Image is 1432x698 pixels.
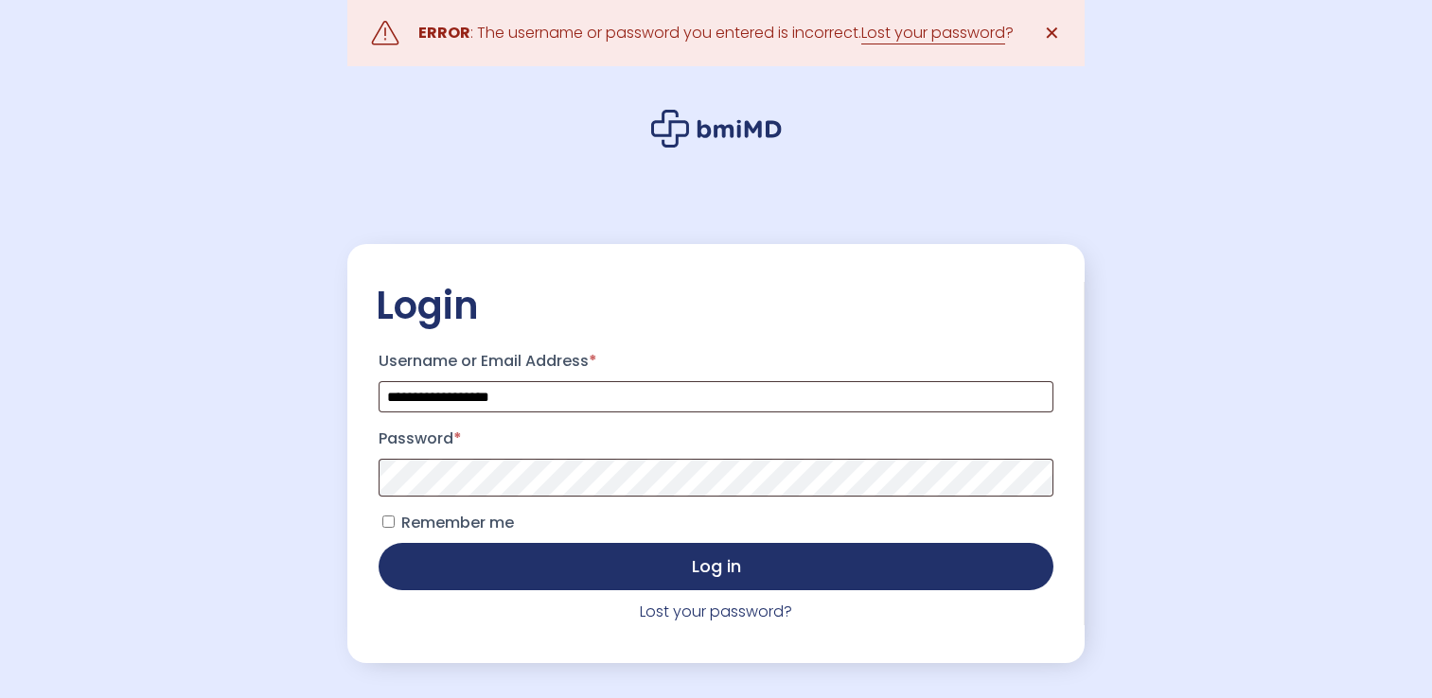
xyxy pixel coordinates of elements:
[379,424,1053,454] label: Password
[379,346,1053,376] label: Username or Email Address
[379,543,1053,590] button: Log in
[640,601,792,622] a: Lost your password?
[1033,14,1070,52] a: ✕
[861,22,1005,44] a: Lost your password
[418,22,470,44] strong: ERROR
[418,20,1014,46] div: : The username or password you entered is incorrect. ?
[382,515,395,528] input: Remember me
[1044,20,1060,46] span: ✕
[401,512,514,533] span: Remember me
[376,282,1056,329] h2: Login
